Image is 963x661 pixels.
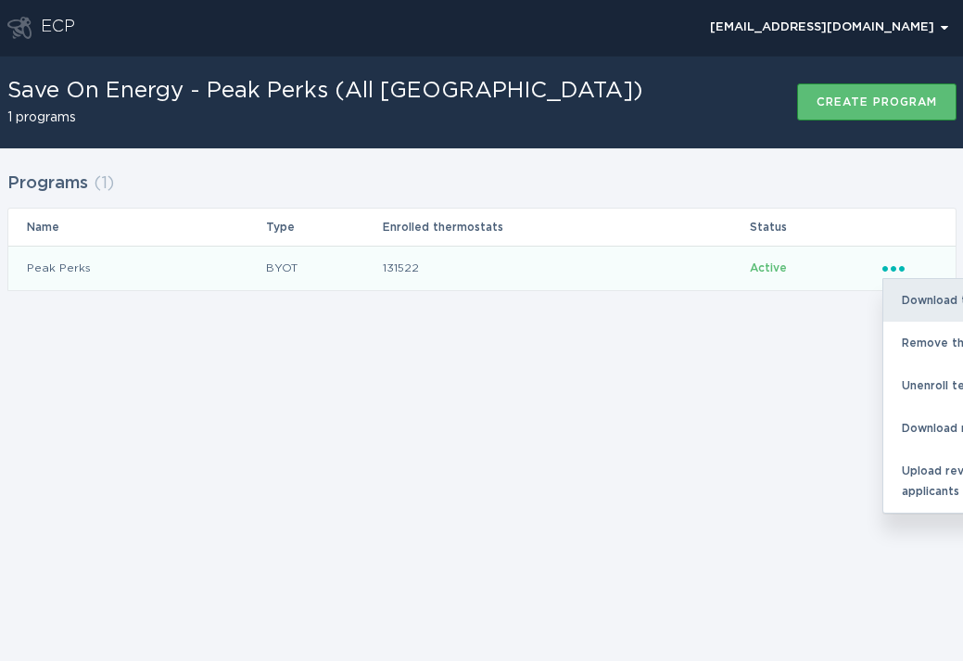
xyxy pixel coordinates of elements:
div: Popover menu [702,14,957,42]
td: 131522 [382,246,748,290]
th: Enrolled thermostats [382,209,748,246]
h2: 1 programs [7,111,643,124]
button: Go to dashboard [7,17,32,39]
div: ECP [41,17,75,39]
span: ( 1 ) [94,175,114,192]
tr: 17f24b97e58a414881f77a8ad59767bc [8,246,956,290]
div: Create program [817,96,937,108]
td: Peak Perks [8,246,266,290]
span: Active [750,262,787,273]
td: BYOT [265,246,382,290]
button: Create program [797,83,957,121]
th: Status [749,209,881,246]
button: Open user account details [702,14,957,42]
th: Type [265,209,382,246]
th: Name [8,209,266,246]
div: [EMAIL_ADDRESS][DOMAIN_NAME] [710,22,948,33]
tr: Table Headers [8,209,956,246]
h1: Save On Energy - Peak Perks (All [GEOGRAPHIC_DATA]) [7,80,643,102]
h2: Programs [7,167,88,200]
